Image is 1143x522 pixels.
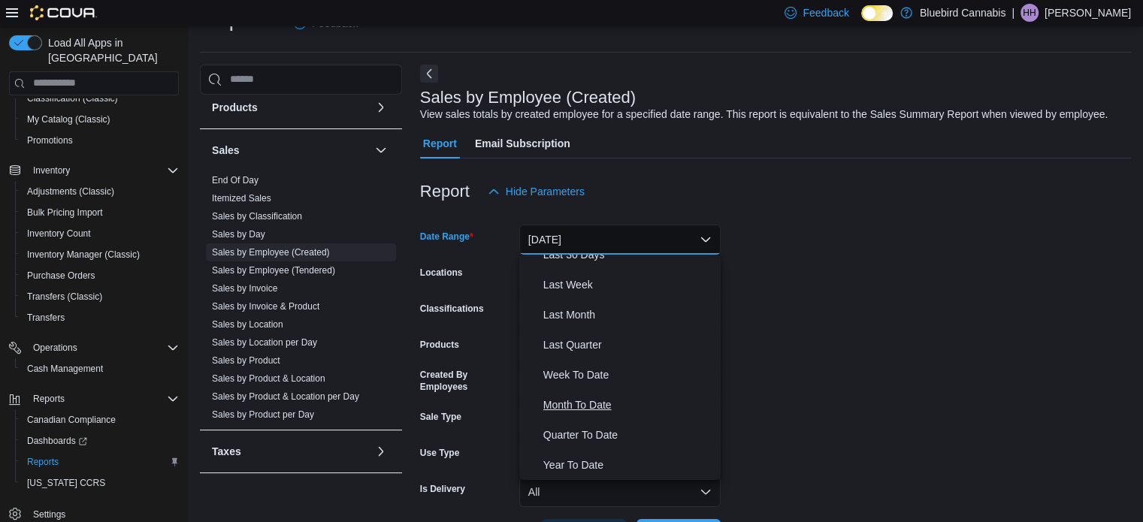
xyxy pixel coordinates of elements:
[15,286,185,307] button: Transfers (Classic)
[212,175,259,186] a: End Of Day
[21,89,179,107] span: Classification (Classic)
[27,186,114,198] span: Adjustments (Classic)
[27,134,73,146] span: Promotions
[3,160,185,181] button: Inventory
[21,110,116,128] a: My Catalog (Classic)
[15,358,185,379] button: Cash Management
[212,444,241,459] h3: Taxes
[27,270,95,282] span: Purchase Orders
[519,477,721,507] button: All
[212,300,319,312] span: Sales by Invoice & Product
[15,451,185,472] button: Reports
[21,183,120,201] a: Adjustments (Classic)
[212,228,265,240] span: Sales by Day
[21,246,179,264] span: Inventory Manager (Classic)
[543,306,715,324] span: Last Month
[212,265,335,276] a: Sales by Employee (Tendered)
[21,309,179,327] span: Transfers
[21,453,65,471] a: Reports
[212,210,302,222] span: Sales by Classification
[27,390,71,408] button: Reports
[212,355,280,366] a: Sales by Product
[21,225,97,243] a: Inventory Count
[27,339,83,357] button: Operations
[1011,4,1014,22] p: |
[212,246,330,258] span: Sales by Employee (Created)
[21,474,111,492] a: [US_STATE] CCRS
[27,312,65,324] span: Transfers
[42,35,179,65] span: Load All Apps in [GEOGRAPHIC_DATA]
[15,88,185,109] button: Classification (Classic)
[21,110,179,128] span: My Catalog (Classic)
[423,128,457,158] span: Report
[212,100,258,115] h3: Products
[15,472,185,493] button: [US_STATE] CCRS
[200,171,402,430] div: Sales
[212,211,302,222] a: Sales by Classification
[21,183,179,201] span: Adjustments (Classic)
[15,202,185,223] button: Bulk Pricing Import
[15,130,185,151] button: Promotions
[27,161,179,180] span: Inventory
[15,244,185,265] button: Inventory Manager (Classic)
[212,336,317,349] span: Sales by Location per Day
[1023,4,1036,22] span: HH
[420,369,513,393] label: Created By Employees
[27,456,59,468] span: Reports
[3,337,185,358] button: Operations
[372,141,390,159] button: Sales
[920,4,1005,22] p: Bluebird Cannabis
[212,409,314,421] span: Sales by Product per Day
[861,5,893,21] input: Dark Mode
[27,161,76,180] button: Inventory
[15,181,185,202] button: Adjustments (Classic)
[15,409,185,430] button: Canadian Compliance
[475,128,570,158] span: Email Subscription
[15,430,185,451] a: Dashboards
[27,390,179,408] span: Reports
[1021,4,1039,22] div: Haytham Houri
[543,366,715,384] span: Week To Date
[21,474,179,492] span: Washington CCRS
[27,92,118,104] span: Classification (Classic)
[27,291,102,303] span: Transfers (Classic)
[33,393,65,405] span: Reports
[212,229,265,240] a: Sales by Day
[21,89,124,107] a: Classification (Classic)
[212,100,369,115] button: Products
[21,360,109,378] a: Cash Management
[21,267,101,285] a: Purchase Orders
[27,113,110,125] span: My Catalog (Classic)
[212,391,359,402] a: Sales by Product & Location per Day
[212,355,280,367] span: Sales by Product
[420,447,459,459] label: Use Type
[15,307,185,328] button: Transfers
[21,267,179,285] span: Purchase Orders
[420,339,459,351] label: Products
[15,109,185,130] button: My Catalog (Classic)
[420,183,470,201] h3: Report
[21,411,122,429] a: Canadian Compliance
[420,483,465,495] label: Is Delivery
[33,164,70,177] span: Inventory
[27,414,116,426] span: Canadian Compliance
[212,318,283,330] span: Sales by Location
[420,89,636,107] h3: Sales by Employee (Created)
[30,5,97,20] img: Cova
[21,131,79,149] a: Promotions
[519,255,721,480] div: Select listbox
[543,456,715,474] span: Year To Date
[21,453,179,471] span: Reports
[21,204,179,222] span: Bulk Pricing Import
[543,276,715,294] span: Last Week
[420,411,461,423] label: Sale Type
[543,246,715,264] span: Last 30 Days
[212,143,240,158] h3: Sales
[27,249,140,261] span: Inventory Manager (Classic)
[33,508,65,520] span: Settings
[15,223,185,244] button: Inventory Count
[519,225,721,255] button: [DATE]
[21,288,108,306] a: Transfers (Classic)
[212,143,369,158] button: Sales
[27,207,103,219] span: Bulk Pricing Import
